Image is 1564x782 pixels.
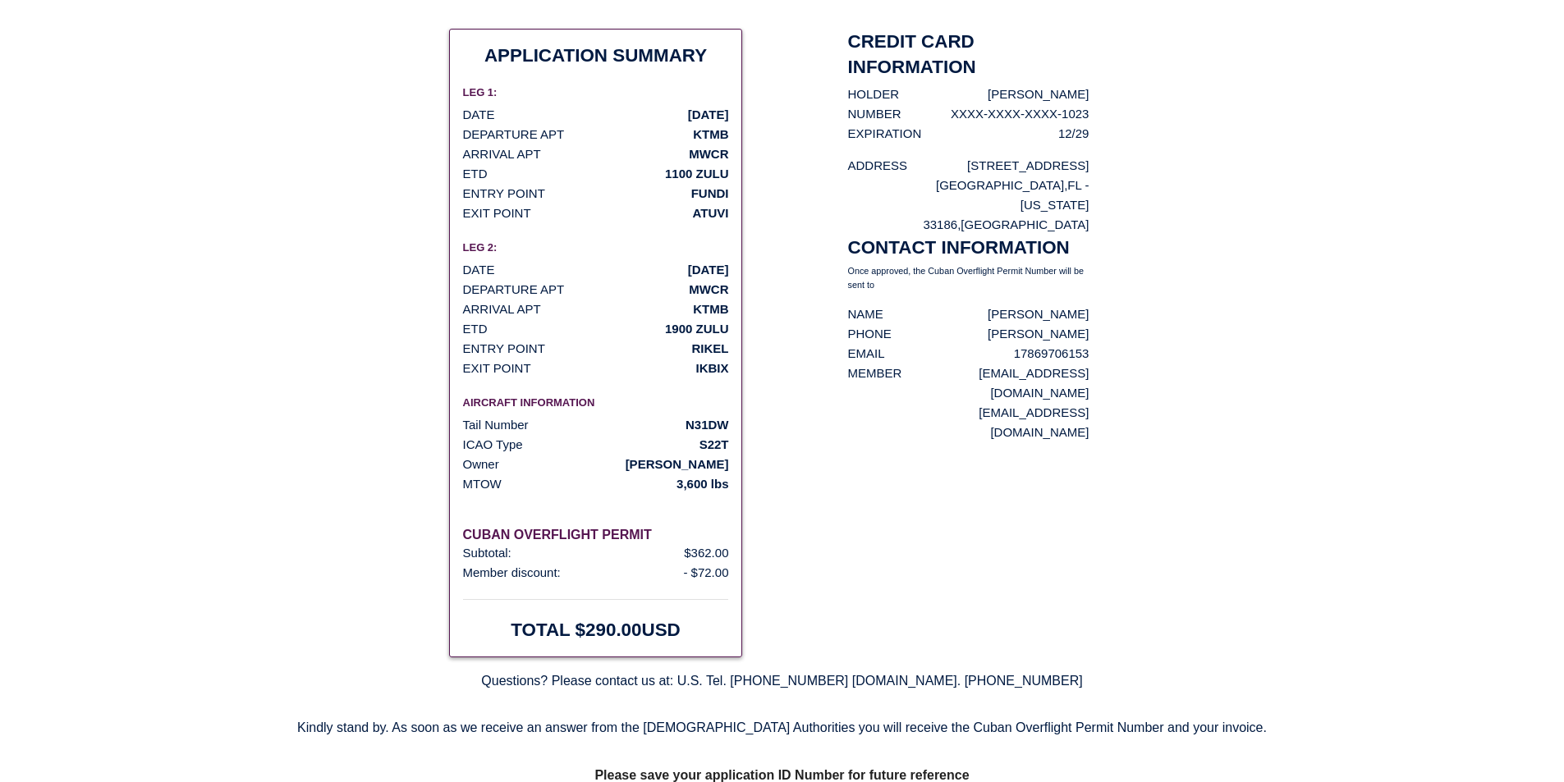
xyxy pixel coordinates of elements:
[907,156,1089,176] p: [STREET_ADDRESS]
[463,359,531,378] p: EXIT POINT
[847,85,921,104] p: HOLDER
[847,235,1089,260] h2: CONTACT INFORMATION
[847,304,901,324] p: NAME
[847,324,901,344] p: PHONE
[463,395,729,411] h6: AIRCRAFT INFORMATION
[463,85,729,101] h6: LEG 1:
[691,184,729,204] p: FUNDI
[511,617,681,643] h2: TOTAL $ 290.00 USD
[463,204,531,223] p: EXIT POINT
[463,280,565,300] p: DEPARTURE APT
[847,104,921,124] p: NUMBER
[463,543,511,563] p: Subtotal:
[463,435,523,455] p: ICAO Type
[484,43,707,68] h2: APPLICATION SUMMARY
[463,319,488,339] p: ETD
[689,144,728,164] p: MWCR
[901,344,1089,364] p: 17869706153
[463,260,495,280] p: DATE
[951,85,1089,104] p: [PERSON_NAME]
[463,527,729,543] h6: CUBAN OVERFLIGHT PERMIT
[463,339,545,359] p: ENTRY POINT
[689,280,728,300] p: MWCR
[901,304,1089,344] p: [PERSON_NAME] [PERSON_NAME]
[688,105,729,125] p: [DATE]
[463,144,541,164] p: ARRIVAL APT
[907,215,1089,235] p: 33186 , [GEOGRAPHIC_DATA]
[951,124,1089,144] p: 12/29
[284,704,1280,752] p: Kindly stand by. As soon as we receive an answer from the [DEMOGRAPHIC_DATA] Authorities you will...
[695,359,728,378] p: IKBIX
[847,124,921,144] p: EXPIRATION
[463,105,495,125] p: DATE
[665,319,729,339] p: 1900 ZULU
[693,125,728,144] p: KTMB
[463,164,488,184] p: ETD
[463,455,499,474] p: Owner
[463,563,561,583] p: Member discount:
[847,156,907,176] p: ADDRESS
[463,240,729,256] h6: LEG 2:
[901,403,1089,442] p: [EMAIL_ADDRESS][DOMAIN_NAME]
[468,657,1095,705] p: Questions? Please contact us at: U.S. Tel. [PHONE_NUMBER] [DOMAIN_NAME]. [PHONE_NUMBER]
[463,474,502,494] p: MTOW
[699,435,729,455] p: S22T
[684,543,728,563] p: $ 362.00
[693,300,728,319] p: KTMB
[693,204,729,223] p: ATUVI
[683,563,728,583] p: - $ 72.00
[463,125,565,144] p: DEPARTURE APT
[626,455,729,474] p: [PERSON_NAME]
[907,176,1089,215] p: [GEOGRAPHIC_DATA] , FL - [US_STATE]
[463,300,541,319] p: ARRIVAL APT
[691,339,728,359] p: RIKEL
[847,344,901,364] p: EMAIL
[665,164,729,184] p: 1100 ZULU
[688,260,729,280] p: [DATE]
[677,474,728,494] p: 3,600 lbs
[686,415,729,435] p: N31DW
[847,364,901,383] p: MEMBER
[951,104,1089,124] p: XXXX-XXXX-XXXX-1023
[463,415,529,435] p: Tail Number
[463,184,545,204] p: ENTRY POINT
[901,364,1089,403] p: [EMAIL_ADDRESS][DOMAIN_NAME]
[594,768,969,782] strong: Please save your application ID Number for future reference
[847,264,1089,293] p: Once approved, the Cuban Overflight Permit Number will be sent to
[847,29,1089,80] h2: CREDIT CARD INFORMATION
